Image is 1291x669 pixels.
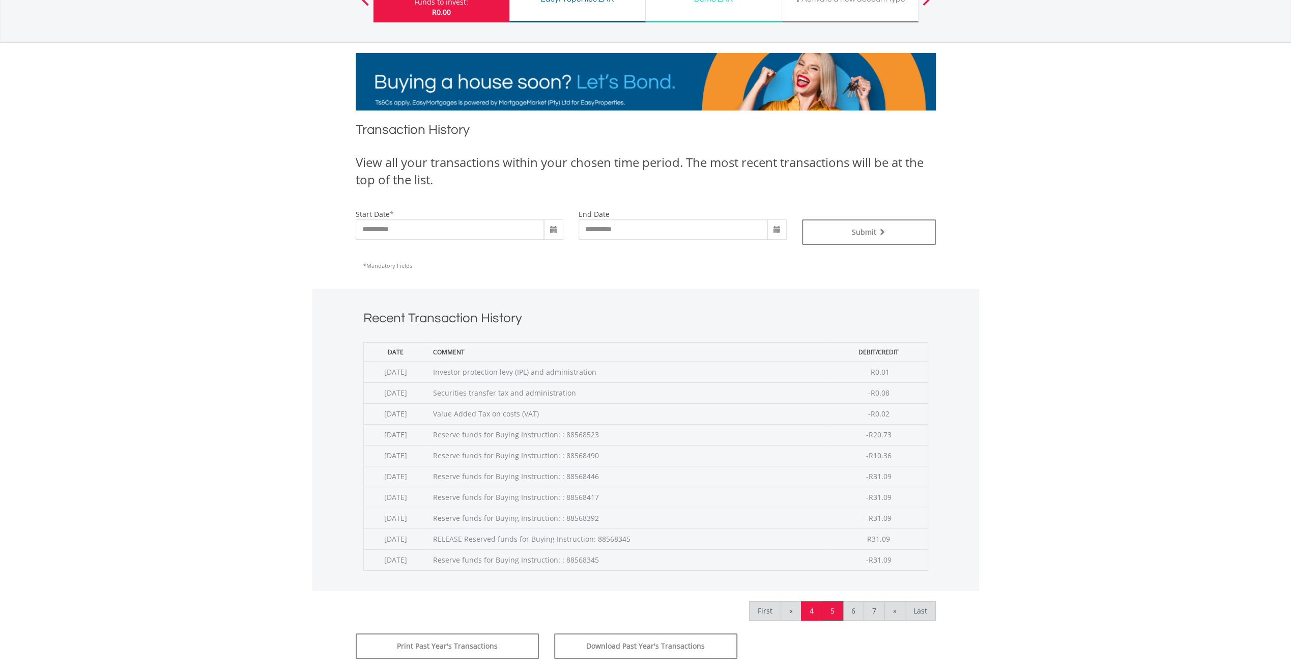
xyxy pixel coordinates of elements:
[428,382,830,403] td: Securities transfer tax and administration
[363,262,412,269] span: Mandatory Fields
[356,53,936,110] img: EasyMortage Promotion Banner
[781,601,801,621] a: «
[363,549,428,570] td: [DATE]
[363,309,928,332] h1: Recent Transaction History
[428,342,830,361] th: Comment
[868,409,889,419] span: -R0.02
[428,424,830,445] td: Reserve funds for Buying Instruction: : 88568523
[356,121,936,144] h1: Transaction History
[363,382,428,403] td: [DATE]
[868,367,889,377] span: -R0.01
[428,508,830,528] td: Reserve funds for Buying Instruction: : 88568392
[428,549,830,570] td: Reserve funds for Buying Instruction: : 88568345
[363,424,428,445] td: [DATE]
[432,7,451,17] span: R0.00
[363,342,428,361] th: Date
[356,209,390,219] label: start date
[866,430,891,439] span: -R20.73
[866,451,891,460] span: -R10.36
[363,466,428,487] td: [DATE]
[822,601,843,621] a: 5
[868,388,889,398] span: -R0.08
[356,154,936,189] div: View all your transactions within your chosen time period. The most recent transactions will be a...
[866,471,891,481] span: -R31.09
[363,508,428,528] td: [DATE]
[356,633,539,659] button: Print Past Year's Transactions
[579,209,610,219] label: end date
[843,601,864,621] a: 6
[428,403,830,424] td: Value Added Tax on costs (VAT)
[866,492,891,502] span: -R31.09
[884,601,905,621] a: »
[866,513,891,523] span: -R31.09
[554,633,737,659] button: Download Past Year's Transactions
[428,487,830,508] td: Reserve funds for Buying Instruction: : 88568417
[801,601,822,621] a: 4
[363,403,428,424] td: [DATE]
[864,601,885,621] a: 7
[802,219,936,245] button: Submit
[749,601,781,621] a: First
[428,445,830,466] td: Reserve funds for Buying Instruction: : 88568490
[428,528,830,549] td: RELEASE Reserved funds for Buying Instruction: 88568345
[363,487,428,508] td: [DATE]
[363,361,428,382] td: [DATE]
[866,555,891,565] span: -R31.09
[428,361,830,382] td: Investor protection levy (IPL) and administration
[867,534,890,544] span: R31.09
[829,342,928,361] th: Debit/Credit
[428,466,830,487] td: Reserve funds for Buying Instruction: : 88568446
[363,445,428,466] td: [DATE]
[905,601,936,621] a: Last
[363,528,428,549] td: [DATE]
